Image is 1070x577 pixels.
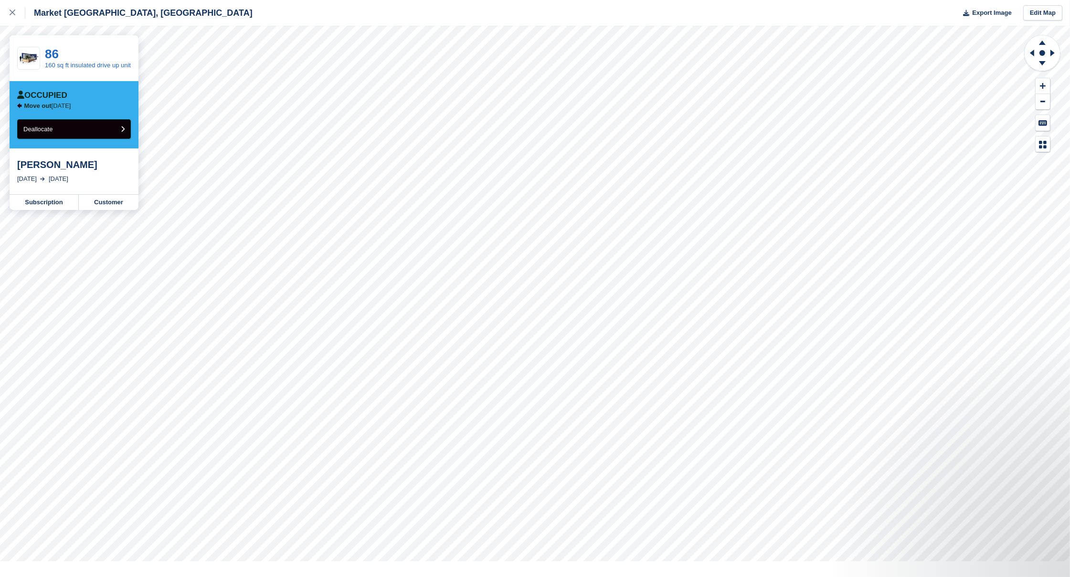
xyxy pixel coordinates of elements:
div: [PERSON_NAME] [17,159,131,170]
span: Export Image [972,8,1011,18]
a: Edit Map [1023,5,1062,21]
a: Subscription [10,195,79,210]
button: Zoom In [1036,78,1050,94]
img: 20-ft-container.jpg [18,50,40,67]
button: Zoom Out [1036,94,1050,110]
p: [DATE] [24,102,71,110]
a: 160 sq ft insulated drive up unit [45,62,131,69]
a: 86 [45,47,59,61]
div: [DATE] [49,174,68,184]
div: Occupied [17,91,67,100]
div: Market [GEOGRAPHIC_DATA], [GEOGRAPHIC_DATA] [25,7,253,19]
span: Deallocate [23,126,53,133]
img: arrow-right-light-icn-cde0832a797a2874e46488d9cf13f60e5c3a73dbe684e267c42b8395dfbc2abf.svg [40,177,45,181]
div: [DATE] [17,174,37,184]
button: Keyboard Shortcuts [1036,115,1050,131]
button: Deallocate [17,119,131,139]
a: Customer [79,195,138,210]
button: Export Image [957,5,1012,21]
img: arrow-left-icn-90495f2de72eb5bd0bd1c3c35deca35cc13f817d75bef06ecd7c0b315636ce7e.svg [17,103,22,108]
span: Move out [24,102,52,109]
button: Map Legend [1036,136,1050,152]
